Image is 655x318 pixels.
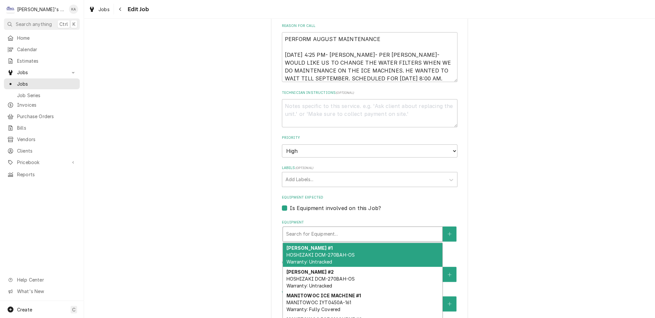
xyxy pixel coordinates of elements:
[4,32,80,43] a: Home
[448,232,452,236] svg: Create New Equipment
[6,5,15,14] div: C
[4,99,80,110] a: Invoices
[4,122,80,133] a: Bills
[286,300,351,312] span: MANITOWOC IYT0450A-161 Warranty: Fully Covered
[286,252,355,265] span: HOSHIZAKI DCM-270BAH-OS Warranty: Untracked
[16,21,52,28] span: Search anything
[126,5,149,14] span: Edit Job
[282,23,457,82] div: Reason For Call
[17,34,76,41] span: Home
[4,274,80,285] a: Go to Help Center
[4,111,80,122] a: Purchase Orders
[4,145,80,156] a: Clients
[282,32,457,82] textarea: PERFORM AUGUST MAINTENANCE [DATE] 4:25 PM- [PERSON_NAME]- PER [PERSON_NAME]- WOULD LIKE US TO CHA...
[17,57,76,64] span: Estimates
[17,80,76,87] span: Jobs
[4,90,80,101] a: Job Series
[17,307,32,312] span: Create
[282,165,457,171] label: Labels
[4,44,80,55] a: Calendar
[4,157,80,168] a: Go to Pricebook
[282,290,457,295] label: Who should the tech(s) ask for?
[17,288,76,295] span: What's New
[282,23,457,29] label: Reason For Call
[86,4,112,15] a: Jobs
[286,245,333,251] strong: [PERSON_NAME] #1
[443,296,456,311] button: Create New Contact
[115,4,126,14] button: Navigate back
[282,135,457,140] label: Priority
[17,124,76,131] span: Bills
[4,286,80,297] a: Go to What's New
[448,272,452,277] svg: Create New Contact
[98,6,110,13] span: Jobs
[17,69,67,76] span: Jobs
[17,92,76,99] span: Job Series
[282,290,457,311] div: Who should the tech(s) ask for?
[6,5,15,14] div: Clay's Refrigeration's Avatar
[448,302,452,306] svg: Create New Contact
[282,220,457,252] div: Equipment
[282,90,457,95] label: Technician Instructions
[282,261,457,266] label: Who called in this service?
[17,46,76,53] span: Calendar
[443,267,456,282] button: Create New Contact
[17,6,65,13] div: [PERSON_NAME]'s Refrigeration
[286,276,355,288] span: HOSHIZAKI DCM-270BAH-OS Warranty: Untracked
[286,293,361,298] strong: MANITOWOC ICE MACHINE #1
[286,269,334,275] strong: [PERSON_NAME] #2
[443,226,456,242] button: Create New Equipment
[73,21,75,28] span: K
[282,165,457,187] div: Labels
[17,276,76,283] span: Help Center
[282,135,457,157] div: Priority
[59,21,68,28] span: Ctrl
[336,91,354,95] span: ( optional )
[17,136,76,143] span: Vendors
[69,5,78,14] div: KA
[4,67,80,78] a: Go to Jobs
[4,55,80,66] a: Estimates
[17,147,76,154] span: Clients
[4,134,80,145] a: Vendors
[282,195,457,200] label: Equipment Expected
[295,166,313,170] span: ( optional )
[282,90,457,127] div: Technician Instructions
[17,159,67,166] span: Pricebook
[4,78,80,89] a: Jobs
[282,220,457,225] label: Equipment
[4,18,80,30] button: Search anythingCtrlK
[69,5,78,14] div: Korey Austin's Avatar
[282,195,457,212] div: Equipment Expected
[4,169,80,180] a: Reports
[72,306,75,313] span: C
[290,204,381,212] label: Is Equipment involved on this Job?
[282,261,457,282] div: Who called in this service?
[17,171,76,178] span: Reports
[17,113,76,120] span: Purchase Orders
[17,101,76,108] span: Invoices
